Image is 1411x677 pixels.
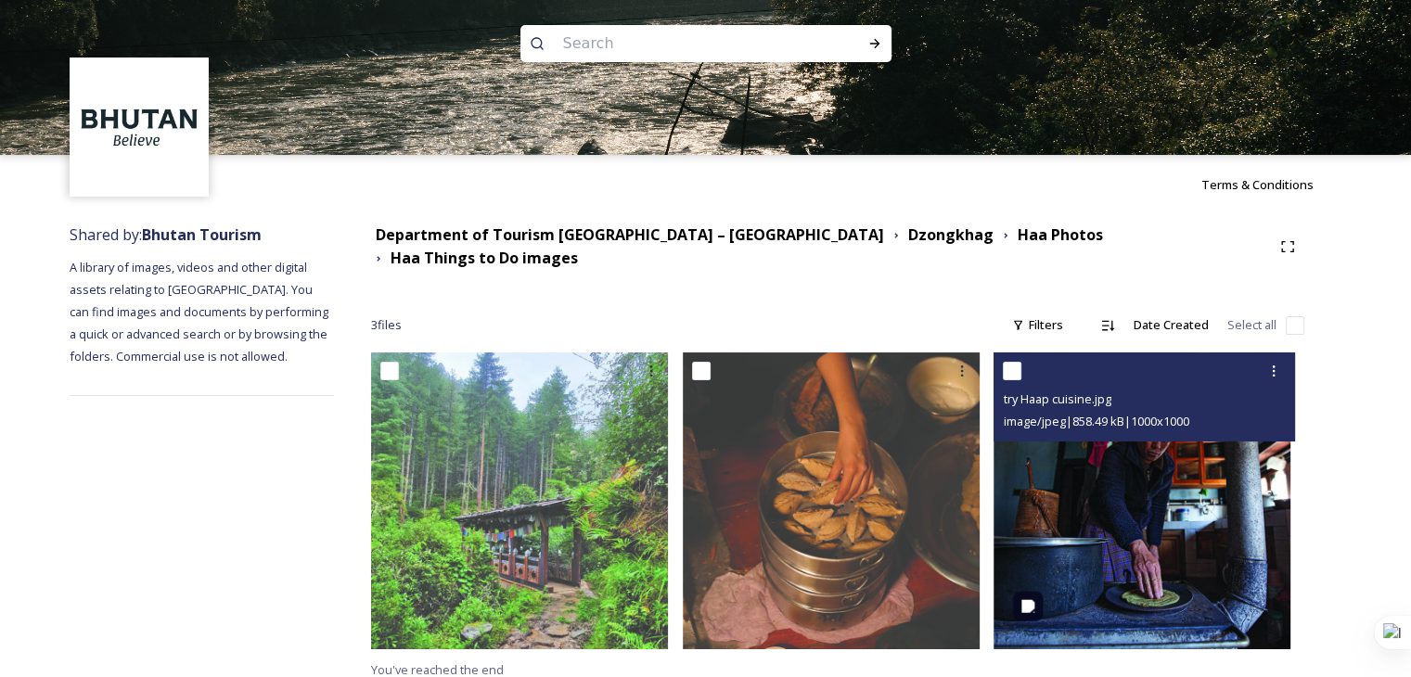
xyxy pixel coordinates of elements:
img: try haa cuisine.jpg [683,352,980,649]
img: Try the hiking trails in Haa.jpg [371,352,668,649]
strong: Bhutan Tourism [142,224,262,245]
div: Date Created [1124,307,1218,343]
a: Terms & Conditions [1201,173,1341,196]
span: image/jpeg | 858.49 kB | 1000 x 1000 [1003,413,1188,429]
strong: Dzongkhag [908,224,994,245]
span: A library of images, videos and other digital assets relating to [GEOGRAPHIC_DATA]. You can find ... [70,259,331,364]
strong: Department of Tourism [GEOGRAPHIC_DATA] – [GEOGRAPHIC_DATA] [376,224,884,245]
input: Search [554,23,808,64]
span: 3 file s [371,316,402,334]
span: try Haap cuisine.jpg [1003,390,1110,407]
span: Shared by: [70,224,262,245]
img: try Haap cuisine.jpg [994,352,1290,649]
strong: Haa Photos [1018,224,1103,245]
strong: Haa Things to Do images [391,248,578,268]
div: Filters [1003,307,1072,343]
span: Select all [1227,316,1276,334]
img: BT_Logo_BB_Lockup_CMYK_High%2520Res.jpg [72,60,207,195]
span: Terms & Conditions [1201,176,1314,193]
